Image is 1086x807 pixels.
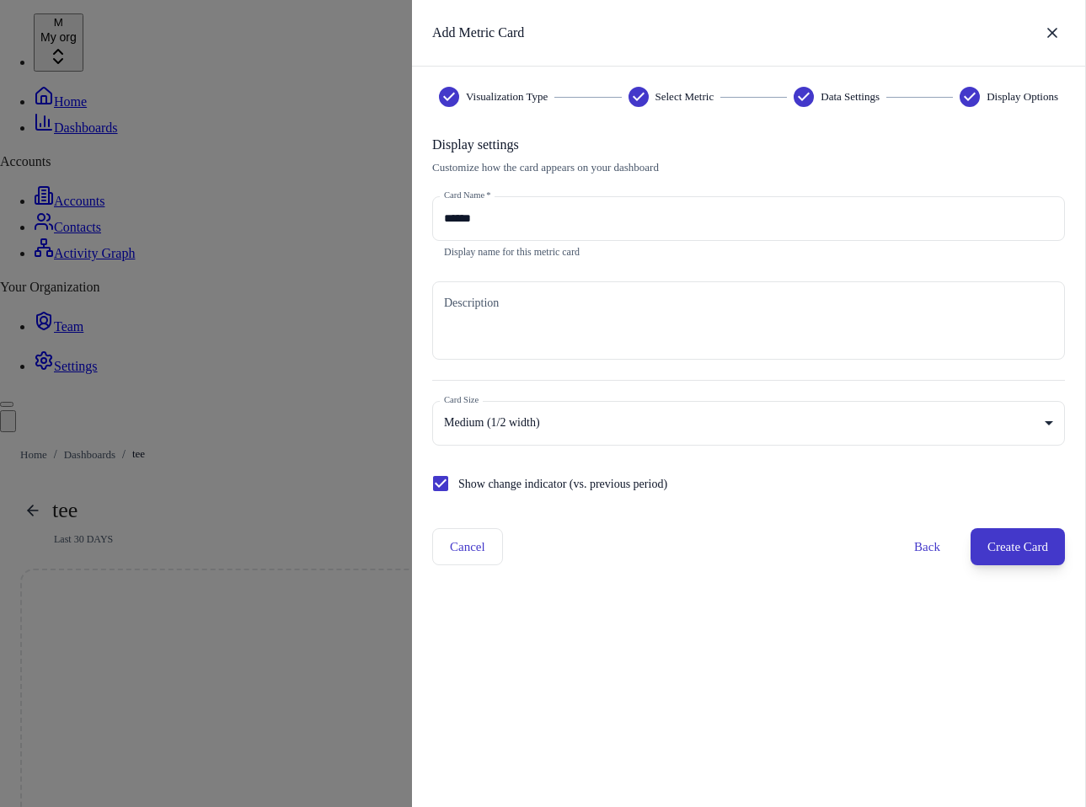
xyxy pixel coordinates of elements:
h6: Add Metric Card [432,22,524,44]
span: Display Options [987,89,1058,105]
span: Data Settings [821,89,880,105]
p: Customize how the card appears on your dashboard [432,160,1065,176]
button: Create Card [971,528,1065,565]
span: Select Metric [655,89,714,105]
button: Cancel [432,528,503,565]
p: Display name for this metric card [444,243,1053,261]
span: Show change indicator (vs. previous period) [458,475,667,493]
label: Card Name [444,189,490,201]
div: Medium (1/2 width) [432,401,1065,446]
button: Back [897,528,957,565]
span: Visualization Type [466,89,548,105]
label: Card Size [444,393,479,406]
h6: Display settings [432,134,1065,156]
